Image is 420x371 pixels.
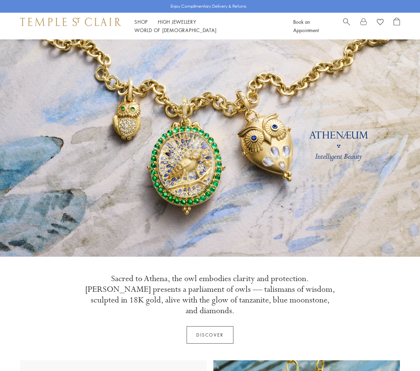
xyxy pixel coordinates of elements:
iframe: Gorgias live chat messenger [387,340,413,364]
a: Search [343,18,350,34]
a: View Wishlist [377,18,384,28]
a: High JewelleryHigh Jewellery [158,18,196,25]
a: Open Shopping Bag [394,18,400,34]
nav: Main navigation [134,18,278,34]
a: World of [DEMOGRAPHIC_DATA]World of [DEMOGRAPHIC_DATA] [134,27,216,33]
img: Temple St. Clair [20,18,121,26]
a: Discover [187,326,233,344]
a: ShopShop [134,18,148,25]
p: Enjoy Complimentary Delivery & Returns [171,3,246,10]
a: Book an Appointment [293,18,319,33]
p: Sacred to Athena, the owl embodies clarity and protection. [PERSON_NAME] presents a parliament of... [85,273,335,316]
